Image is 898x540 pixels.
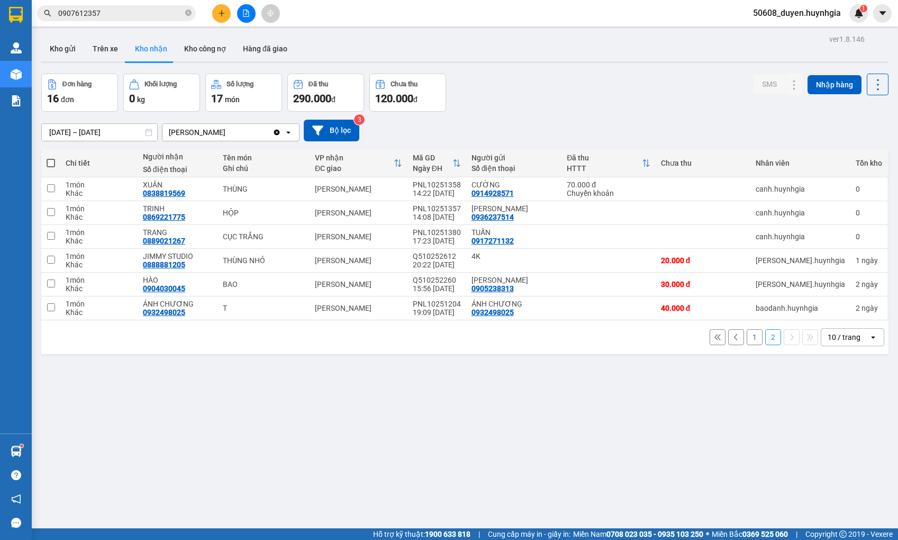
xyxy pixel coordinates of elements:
div: Đã thu [567,154,642,162]
div: nguyen.huynhgia [756,280,845,289]
div: [PERSON_NAME] [315,256,402,265]
input: Select a date range. [42,124,157,141]
svg: Clear value [273,128,281,137]
div: XUÂN [143,181,212,189]
button: Nhập hàng [808,75,861,94]
div: 4K [471,252,557,260]
div: [PERSON_NAME] [315,209,402,217]
div: 70.000 đ [567,181,650,189]
svg: open [869,333,877,341]
div: HTTT [567,164,642,173]
div: 0869221775 [143,213,185,221]
div: 0889021267 [143,237,185,245]
div: Đơn hàng [62,80,92,88]
div: 0838819569 [143,189,185,197]
svg: open [284,128,293,137]
div: THÙNG NHỎ [223,256,304,265]
div: 20.000 đ [661,256,745,265]
span: đ [331,95,335,104]
div: 14:08 [DATE] [413,213,461,221]
sup: 1 [860,5,867,12]
div: canh.huynhgia [756,185,845,193]
div: 0917271132 [471,237,514,245]
div: Nhân viên [756,159,845,167]
span: notification [11,494,21,504]
div: Khác [66,237,132,245]
div: Chưa thu [391,80,418,88]
span: ngày [861,256,878,265]
div: Chuyển khoản [567,189,650,197]
div: [PERSON_NAME] [315,232,402,241]
span: Hỗ trợ kỹ thuật: [373,528,470,540]
div: [PERSON_NAME] [169,127,225,138]
div: ÁNH CHƯƠNG [471,300,557,308]
span: 1 [861,5,865,12]
strong: 1900 633 818 [425,530,470,538]
span: file-add [242,10,250,17]
div: Chi tiết [66,159,132,167]
div: HỘP [223,209,304,217]
div: VP nhận [315,154,394,162]
div: 0932498025 [471,308,514,317]
button: Đơn hàng16đơn [41,74,118,112]
div: Đã thu [309,80,328,88]
span: search [44,10,51,17]
div: TRINH [143,204,212,213]
button: Trên xe [84,36,126,61]
div: Khác [66,308,132,317]
div: nguyen.huynhgia [756,256,845,265]
th: Toggle SortBy [561,149,656,177]
div: THÙNG [223,185,304,193]
span: Miền Bắc [712,528,788,540]
div: 17:23 [DATE] [413,237,461,245]
div: Gia Bội [471,276,557,284]
div: 19:09 [DATE] [413,308,461,317]
button: Khối lượng0kg [123,74,200,112]
div: CỤC TRẮNG [223,232,304,241]
div: CƯỜNG [471,181,557,189]
span: plus [218,10,225,17]
div: ĐC giao [315,164,394,173]
div: PNL10251380 [413,228,461,237]
div: PNL10251358 [413,181,461,189]
span: món [225,95,240,104]
div: ÁNH CHƯƠNG [143,300,212,308]
div: 1 món [66,276,132,284]
div: Khối lượng [144,80,177,88]
div: 1 món [66,300,132,308]
span: 0 [129,92,135,105]
div: 1 món [66,252,132,260]
strong: 0708 023 035 - 0935 103 250 [606,530,703,538]
div: 1 món [66,228,132,237]
div: 40.000 đ [661,304,745,312]
div: 20:22 [DATE] [413,260,461,269]
div: 1 món [66,204,132,213]
span: đơn [61,95,74,104]
span: 290.000 [293,92,331,105]
button: SMS [754,75,785,94]
button: 2 [765,329,781,345]
span: ⚪️ [706,532,709,536]
div: PNL10251204 [413,300,461,308]
div: JIMMY STUDIO [143,252,212,260]
div: 0936237514 [471,213,514,221]
div: 0888881205 [143,260,185,269]
button: file-add [237,4,256,23]
span: copyright [839,530,847,538]
span: close-circle [185,8,192,19]
div: Khác [66,260,132,269]
button: Chưa thu120.000đ [369,74,446,112]
span: đ [413,95,418,104]
button: 1 [747,329,763,345]
div: Tên món [223,154,304,162]
div: 0914928571 [471,189,514,197]
div: 0905238313 [471,284,514,293]
span: ngày [861,280,878,289]
div: [PERSON_NAME] [315,280,402,289]
button: Số lượng17món [205,74,282,112]
span: kg [137,95,145,104]
div: Q510252260 [413,276,461,284]
th: Toggle SortBy [310,149,407,177]
div: BAO [223,280,304,289]
div: 0932498025 [143,308,185,317]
